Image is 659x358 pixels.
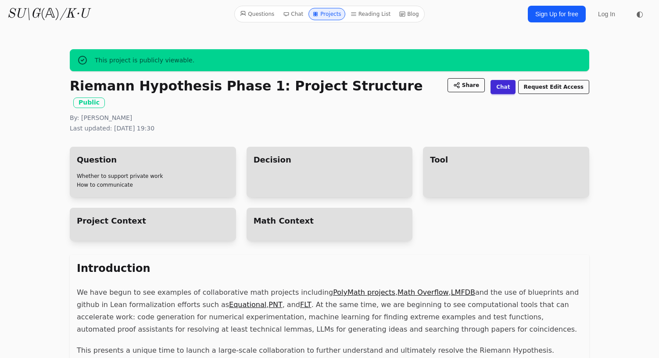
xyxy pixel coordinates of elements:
[7,6,89,22] a: SU\G(𝔸)/K·U
[396,8,423,20] a: Blog
[254,154,291,166] a: Decision
[518,80,589,94] button: Request Edit Access
[333,288,395,297] a: PolyMath projects
[636,10,643,18] span: ◐
[229,300,266,309] a: Equational
[631,5,648,23] button: ◐
[347,8,394,20] a: Reading List
[593,6,620,22] a: Log In
[451,288,475,297] a: LMFDB
[462,81,479,89] span: Share
[269,300,282,309] a: PNT
[77,344,582,357] p: This presents a unique time to launch a large-scale collaboration to further understand and ultim...
[430,154,448,166] a: Tool
[77,262,582,276] h2: Introduction
[236,8,278,20] a: Questions
[254,215,314,227] a: Math Context
[528,6,586,22] a: Sign Up for free
[77,215,146,227] a: Project Context
[70,78,441,110] h1: Riemann Hypothesis Phase 1: Project Structure
[398,288,449,297] a: Math Overflow
[73,98,105,108] span: Public
[60,7,89,21] i: /K·U
[95,56,194,65] span: This project is publicly viewable.
[279,8,307,20] a: Chat
[77,173,163,179] a: Whether to support private work
[491,80,516,94] a: Chat
[77,154,117,166] a: Question
[7,7,40,21] i: SU\G
[308,8,345,20] a: Projects
[70,124,589,133] p: Last updated: [DATE] 19:30
[300,300,312,309] a: FLT
[70,113,589,122] p: By: [PERSON_NAME]
[77,182,133,188] a: How to communicate
[77,286,582,336] p: We have begun to see examples of collaborative math projects including , , and the use of bluepri...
